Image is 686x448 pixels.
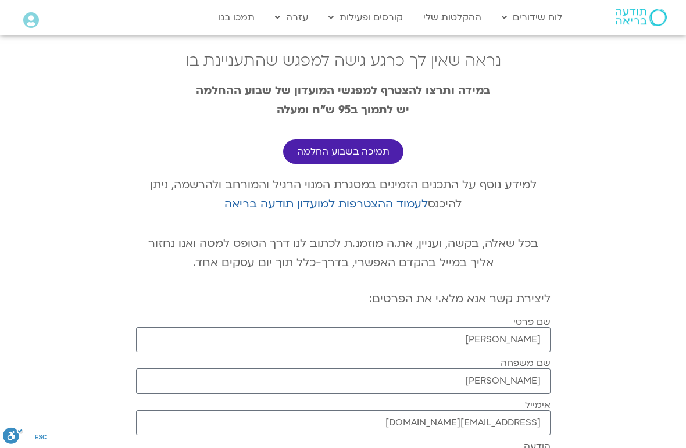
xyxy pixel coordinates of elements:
[323,6,409,28] a: קורסים ופעילות
[501,358,551,368] label: שם משפחה
[224,196,428,212] a: לעמוד ההצטרפות למועדון תודעה בריאה
[417,6,487,28] a: ההקלטות שלי
[513,317,551,327] label: שם פרטי
[525,400,551,410] label: אימייל
[297,146,390,157] span: תמיכה בשבוע החלמה
[269,6,314,28] a: עזרה
[616,9,667,26] img: תודעה בריאה
[136,327,551,352] input: שם פרטי
[283,139,403,164] a: תמיכה בשבוע החלמה
[496,6,568,28] a: לוח שידורים
[136,292,551,305] h2: ליצירת קשר אנא מלא.י את הפרטים:
[136,368,551,393] input: שם משפחה
[136,52,551,70] h2: נראה שאין לך כרגע גישה למפגש שהתעניינת בו
[136,175,551,214] p: למידע נוסף על התכנים הזמינים במסגרת המנוי הרגיל והמורחב ולהרשמה, ניתן להיכנס
[196,83,490,117] strong: במידה ותרצו להצטרף למפגשי המועדון של שבוע ההחלמה יש לתמוך ב95 ש״ח ומעלה
[213,6,260,28] a: תמכו בנו
[136,410,551,435] input: אימייל
[136,234,551,273] p: בכל שאלה, בקשה, ועניין, את.ה מוזמנ.ת לכתוב לנו דרך הטופס למטה ואנו נחזור אליך במייל בהקדם האפשרי,...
